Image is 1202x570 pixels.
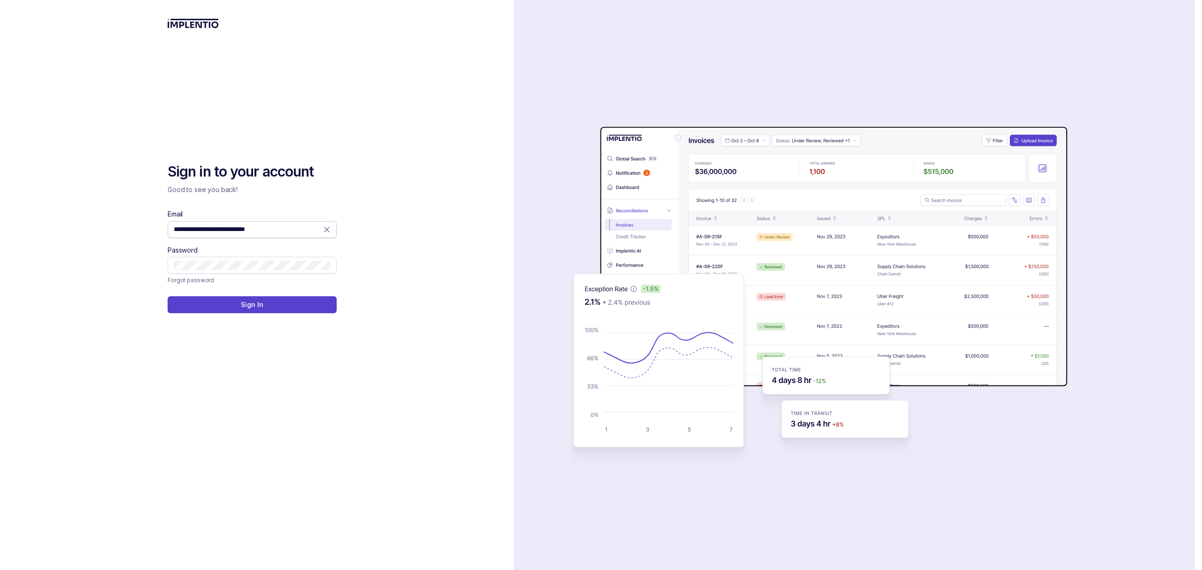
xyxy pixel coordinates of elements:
[168,296,337,313] button: Sign In
[168,162,337,181] h2: Sign in to your account
[168,276,214,285] a: Link Forgot password
[168,209,183,219] label: Email
[168,19,219,28] img: logo
[168,185,337,194] p: Good to see you back!
[168,276,214,285] p: Forgot password
[241,300,263,309] p: Sign In
[168,246,198,255] label: Password
[540,97,1071,473] img: signin-background.svg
